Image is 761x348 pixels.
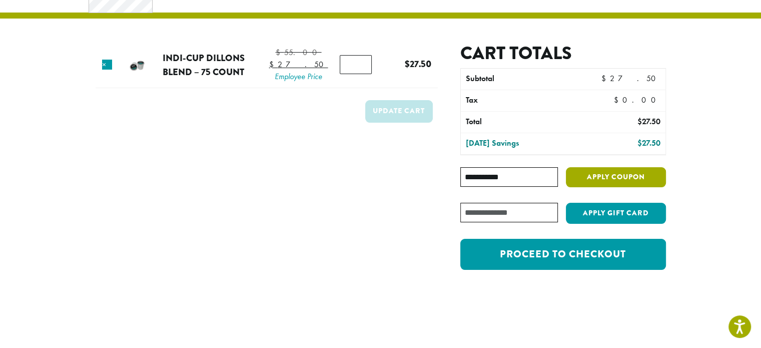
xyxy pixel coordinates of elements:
th: Subtotal [461,69,583,90]
bdi: 27.50 [637,116,660,127]
th: Tax [461,90,605,111]
th: Total [461,112,583,133]
span: Employee Price [269,71,328,83]
span: $ [269,59,278,70]
bdi: 27.50 [269,59,328,70]
span: $ [276,47,284,58]
button: Apply Gift Card [566,203,666,224]
span: $ [405,57,410,71]
a: Remove this item [102,60,112,70]
bdi: 0.00 [614,95,660,105]
span: $ [614,95,622,105]
bdi: 55.00 [276,47,322,58]
a: Proceed to checkout [460,239,665,270]
th: [DATE] Savings [461,133,583,154]
span: $ [637,116,641,127]
bdi: 27.50 [637,138,660,148]
img: Indi-Cup Dillons Blend - 75 count [121,49,154,81]
bdi: 27.50 [405,57,431,71]
a: Indi-Cup Dillons Blend – 75 count [163,51,245,79]
input: Product quantity [340,55,372,74]
span: $ [601,73,609,84]
button: Apply coupon [566,167,666,188]
h2: Cart totals [460,43,665,64]
span: $ [637,138,641,148]
button: Update cart [365,100,433,123]
bdi: 27.50 [601,73,660,84]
